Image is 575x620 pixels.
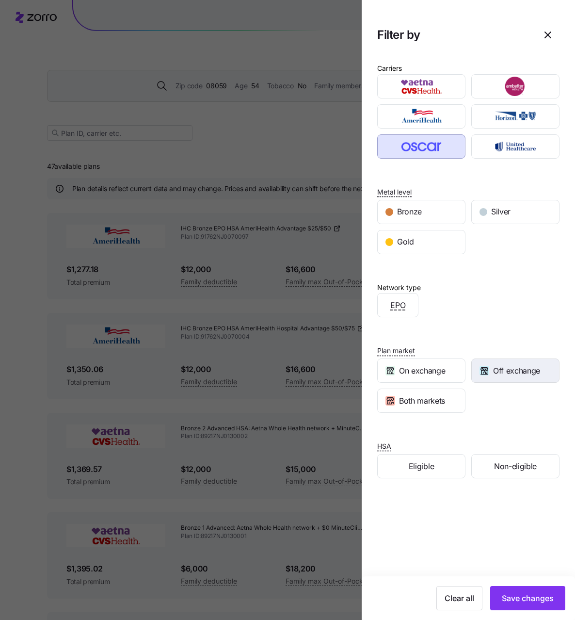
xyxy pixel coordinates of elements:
[490,586,565,610] button: Save changes
[377,346,415,356] span: Plan market
[377,27,528,42] h1: Filter by
[397,236,414,248] span: Gold
[494,460,537,473] span: Non-eligible
[480,77,551,96] img: Ambetter
[397,206,422,218] span: Bronze
[377,441,391,451] span: HSA
[480,137,551,156] img: UnitedHealthcare
[399,395,445,407] span: Both markets
[377,187,412,197] span: Metal level
[409,460,434,473] span: Eligible
[386,107,457,126] img: AmeriHealth
[436,586,482,610] button: Clear all
[377,282,421,293] div: Network type
[399,365,445,377] span: On exchange
[386,77,457,96] img: Aetna CVS Health
[491,206,511,218] span: Silver
[493,365,540,377] span: Off exchange
[480,107,551,126] img: Horizon BlueCross BlueShield of New Jersey
[386,137,457,156] img: Oscar
[390,299,406,311] span: EPO
[377,63,402,74] div: Carriers
[445,592,474,604] span: Clear all
[502,592,554,604] span: Save changes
